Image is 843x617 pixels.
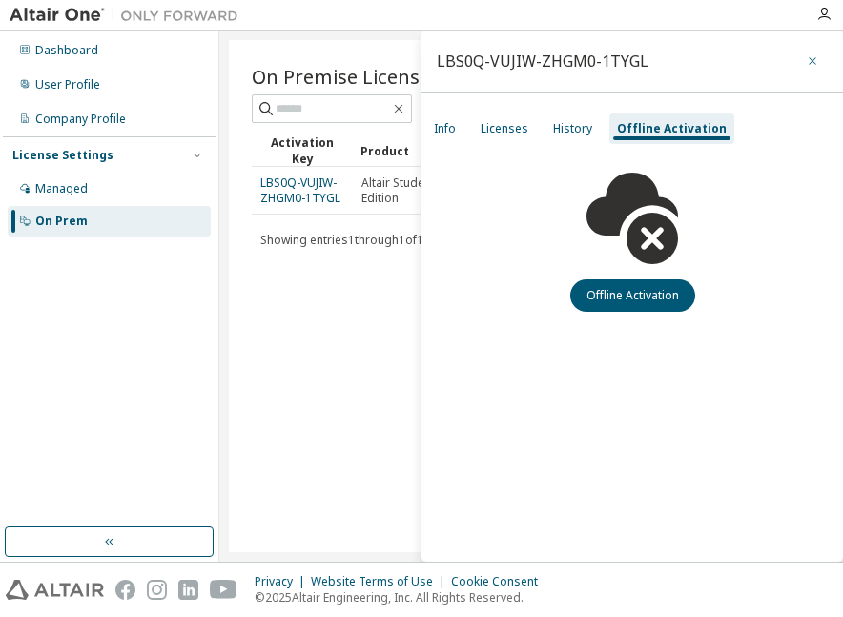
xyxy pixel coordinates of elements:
span: On Premise Licenses (1) [252,63,467,90]
div: Cookie Consent [451,574,549,589]
img: altair_logo.svg [6,580,104,600]
img: youtube.svg [210,580,237,600]
span: Altair Student Edition [361,175,440,206]
div: Website Terms of Use [311,574,451,589]
div: Managed [35,181,88,196]
div: Info [434,121,456,136]
div: Product [360,135,441,166]
span: Showing entries 1 through 1 of 1 [260,232,423,248]
div: LBS0Q-VUJIW-ZHGM0-1TYGL [437,53,648,69]
div: License Settings [12,148,113,163]
img: instagram.svg [147,580,167,600]
img: facebook.svg [115,580,135,600]
div: On Prem [35,214,88,229]
a: LBS0Q-VUJIW-ZHGM0-1TYGL [260,175,340,206]
div: Company Profile [35,112,126,127]
div: Privacy [255,574,311,589]
div: Dashboard [35,43,98,58]
button: Offline Activation [570,279,695,312]
div: Licenses [481,121,528,136]
p: © 2025 Altair Engineering, Inc. All Rights Reserved. [255,589,549,606]
div: History [553,121,592,136]
img: Altair One [10,6,248,25]
img: linkedin.svg [178,580,198,600]
div: Offline Activation [617,121,727,136]
div: User Profile [35,77,100,93]
div: Activation Key [259,134,345,167]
